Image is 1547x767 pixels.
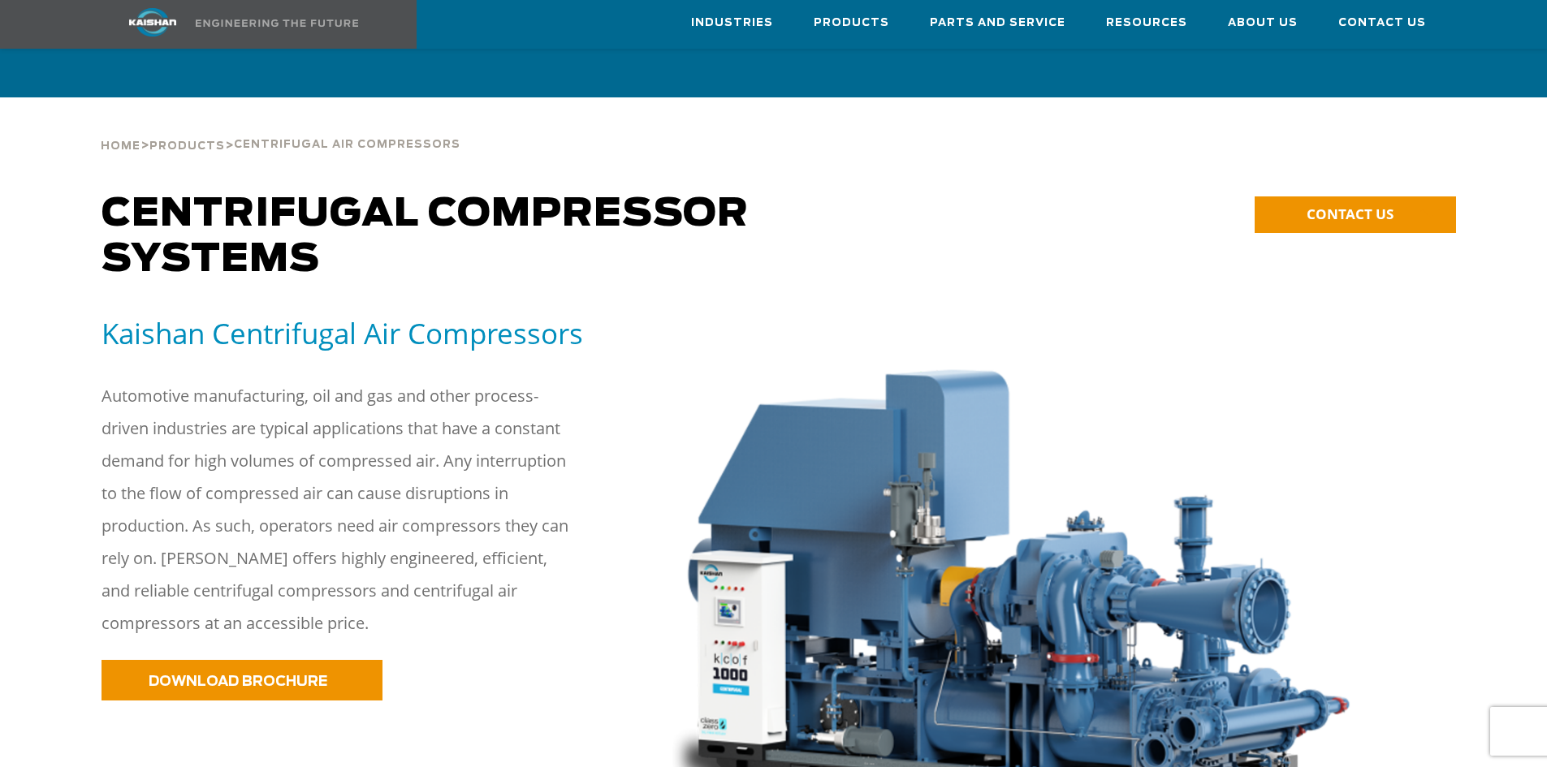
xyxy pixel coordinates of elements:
[691,14,773,32] span: Industries
[1228,1,1298,45] a: About Us
[234,140,460,150] span: Centrifugal Air Compressors
[149,138,225,153] a: Products
[814,1,889,45] a: Products
[102,195,749,279] span: Centrifugal Compressor Systems
[102,315,628,351] h5: Kaishan Centrifugal Air Compressors
[814,14,889,32] span: Products
[1228,14,1298,32] span: About Us
[1307,205,1394,223] span: CONTACT US
[1338,14,1426,32] span: Contact Us
[196,19,358,27] img: Engineering the future
[101,138,140,153] a: Home
[149,141,225,152] span: Products
[149,674,327,688] span: DOWNLOAD BROCHURE
[1338,1,1426,45] a: Contact Us
[102,380,573,640] p: Automotive manufacturing, oil and gas and other process-driven industries are typical application...
[92,8,214,37] img: kaishan logo
[930,14,1065,32] span: Parts and Service
[1255,196,1456,233] a: CONTACT US
[1106,1,1187,45] a: Resources
[101,141,140,152] span: Home
[1106,14,1187,32] span: Resources
[691,1,773,45] a: Industries
[930,1,1065,45] a: Parts and Service
[102,660,382,700] a: DOWNLOAD BROCHURE
[101,97,460,159] div: > >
